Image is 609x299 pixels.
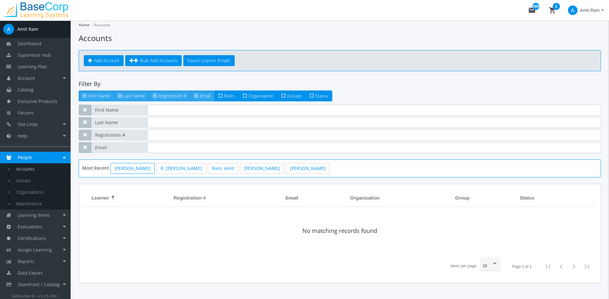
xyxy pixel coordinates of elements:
[18,64,47,70] span: Learning Plan
[174,194,206,201] span: Registration #
[483,264,498,269] mat-select: Items per page:
[483,264,487,268] span: 10
[18,235,46,241] span: Certifications
[17,26,38,32] div: Amit Ram
[159,93,187,99] span: Registration #
[549,6,556,14] mat-icon: shopping_cart
[90,21,110,30] li: Accounts
[79,33,601,44] h1: Accounts
[18,258,34,264] span: Reports
[124,93,145,99] span: Last Name
[450,263,477,269] div: Items per page:
[542,260,555,273] button: First Page
[580,4,600,16] span: Amit Ram
[18,98,57,104] span: Exclusive Products
[555,260,568,273] button: Previous page
[91,142,147,153] span: Email
[315,93,328,99] span: Status
[91,117,147,128] span: Last Name
[79,81,601,87] h4: Filter By
[200,93,211,99] span: Email
[285,194,304,201] div: Email
[580,260,593,273] button: Last page
[174,194,212,201] div: Registration #
[91,194,109,201] span: Learner
[568,5,578,15] span: A
[520,194,535,201] span: Status
[10,163,71,175] a: Accounts
[18,75,35,81] span: Account
[18,224,42,230] span: Evaluations
[187,57,231,64] span: Pause Learner Emails
[3,24,14,35] span: A
[79,22,90,28] a: Home
[156,163,206,174] a: R, [PERSON_NAME]
[88,93,110,99] span: First Name
[18,52,51,58] span: Supervisor Hub
[302,228,377,234] h2: No matching records found
[18,154,32,160] span: People
[240,163,284,174] a: [PERSON_NAME]
[512,264,532,269] div: Page 1 of 1
[10,175,71,186] a: Groups
[18,110,34,116] span: Forums
[10,186,71,198] a: Organizations
[125,55,182,66] a: Bulk Add Accounts
[208,163,238,174] a: Ram, Amit
[18,121,38,127] span: Site Links
[18,133,28,139] span: Help
[183,55,235,66] button: Pause Learner Emails
[286,163,330,174] a: [PERSON_NAME]
[224,93,235,99] span: Roles
[350,194,386,201] div: Organization
[568,260,580,273] button: Next page
[248,93,274,99] span: Organization
[82,165,109,171] span: Most Recent
[12,293,59,298] small: SkillBuilder® - v.5.25.259.1
[91,105,147,115] span: First Name
[18,87,34,93] span: Catalog
[18,247,52,253] span: Assign Learning
[110,163,155,174] a: [PERSON_NAME]
[91,194,115,201] div: Learner
[140,57,178,64] span: Bulk Add Accounts
[18,40,41,47] span: Dashboard
[10,198,71,209] a: Maintenance
[528,6,536,14] mat-icon: mail
[18,270,43,276] span: Data Export
[94,57,119,64] span: Add Account
[350,194,380,201] span: Organization
[455,194,470,201] span: Group
[287,93,302,99] span: Groups
[520,194,540,201] div: Status
[285,194,298,201] span: Email
[18,212,50,218] span: Learning Items
[18,281,60,287] span: Storefront / Catalog
[91,130,147,141] span: Registration #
